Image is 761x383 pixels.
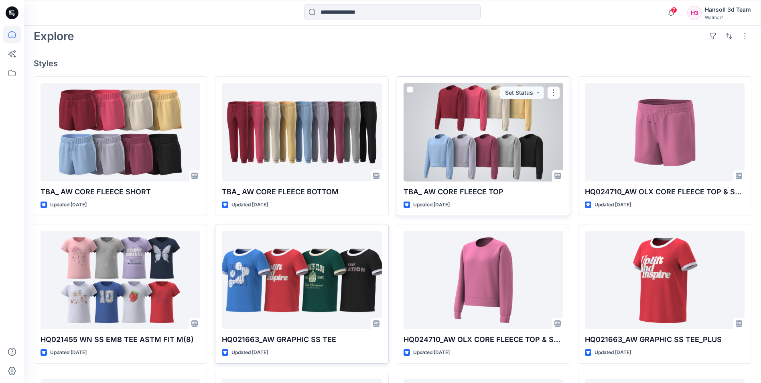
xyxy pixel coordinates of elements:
[231,348,268,357] p: Updated [DATE]
[413,201,450,209] p: Updated [DATE]
[222,334,382,345] p: HQ021663_AW GRAPHIC SS TEE
[50,201,87,209] p: Updated [DATE]
[404,334,563,345] p: HQ024710_AW OLX CORE FLEECE TOP & SHORT SET_PLUS
[222,186,382,198] p: TBA_ AW CORE FLEECE BOTTOM
[585,186,745,198] p: HQ024710_AW OLX CORE FLEECE TOP & SHORT SET_PLUS
[413,348,450,357] p: Updated [DATE]
[671,7,677,13] span: 7
[34,59,751,68] h4: Styles
[222,231,382,329] a: HQ021663_AW GRAPHIC SS TEE
[595,201,631,209] p: Updated [DATE]
[404,231,563,329] a: HQ024710_AW OLX CORE FLEECE TOP & SHORT SET_PLUS
[231,201,268,209] p: Updated [DATE]
[41,83,200,181] a: TBA_ AW CORE FLEECE SHORT
[404,186,563,198] p: TBA_ AW CORE FLEECE TOP
[41,231,200,329] a: HQ021455 WN SS EMB TEE ASTM FIT M(8)
[404,83,563,181] a: TBA_ AW CORE FLEECE TOP
[34,30,74,43] h2: Explore
[595,348,631,357] p: Updated [DATE]
[585,231,745,329] a: HQ021663_AW GRAPHIC SS TEE_PLUS
[705,5,751,14] div: Hansoll 3d Team
[41,334,200,345] p: HQ021455 WN SS EMB TEE ASTM FIT M(8)
[585,334,745,345] p: HQ021663_AW GRAPHIC SS TEE_PLUS
[585,83,745,181] a: HQ024710_AW OLX CORE FLEECE TOP & SHORT SET_PLUS
[41,186,200,198] p: TBA_ AW CORE FLEECE SHORT
[687,6,702,20] div: H3
[705,14,751,20] div: Walmart
[222,83,382,181] a: TBA_ AW CORE FLEECE BOTTOM
[50,348,87,357] p: Updated [DATE]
